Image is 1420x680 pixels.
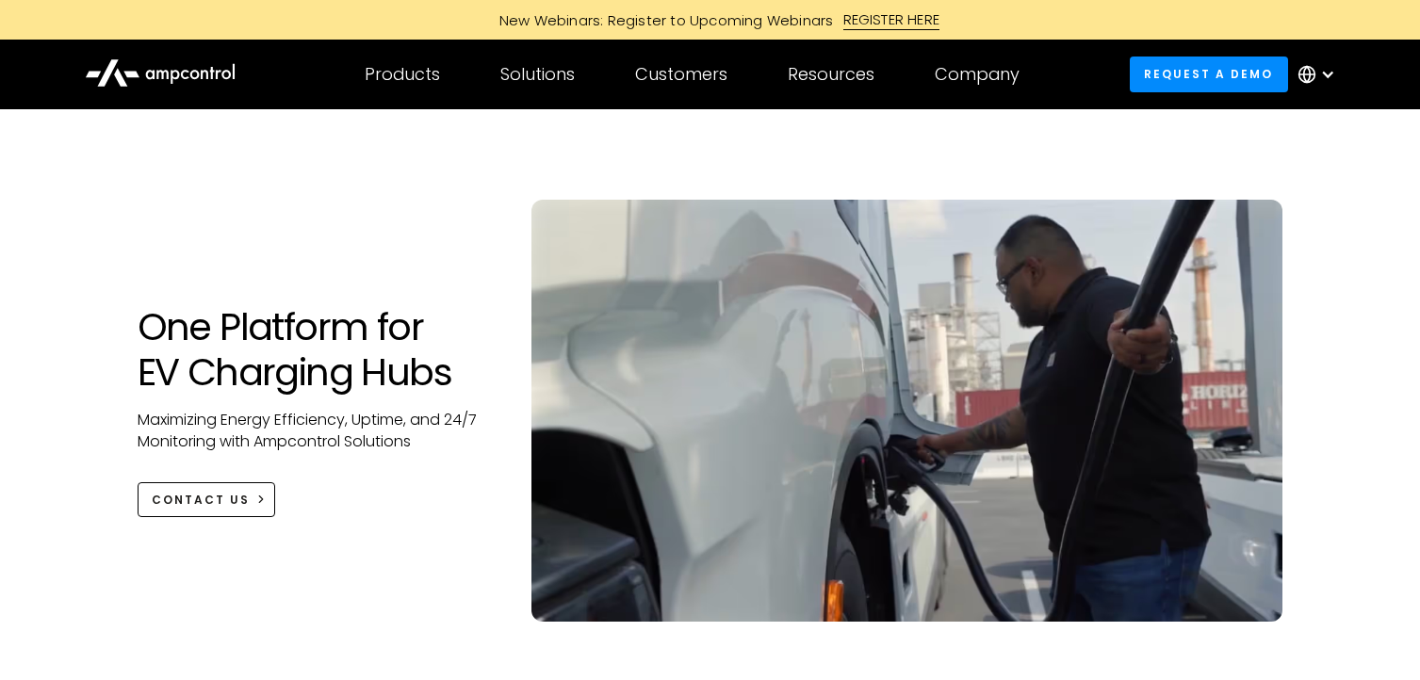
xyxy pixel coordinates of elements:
a: New Webinars: Register to Upcoming WebinarsREGISTER HERE [286,9,1134,30]
div: Products [365,64,440,85]
div: Resources [788,64,874,85]
div: New Webinars: Register to Upcoming Webinars [481,10,843,30]
a: CONTACT US [138,482,276,517]
div: REGISTER HERE [843,9,940,30]
div: Company [935,64,1020,85]
div: CONTACT US [152,492,250,509]
a: Request a demo [1130,57,1288,91]
div: Customers [635,64,727,85]
div: Solutions [500,64,575,85]
p: Maximizing Energy Efficiency, Uptime, and 24/7 Monitoring with Ampcontrol Solutions [138,410,495,452]
h1: One Platform for EV Charging Hubs [138,304,495,395]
